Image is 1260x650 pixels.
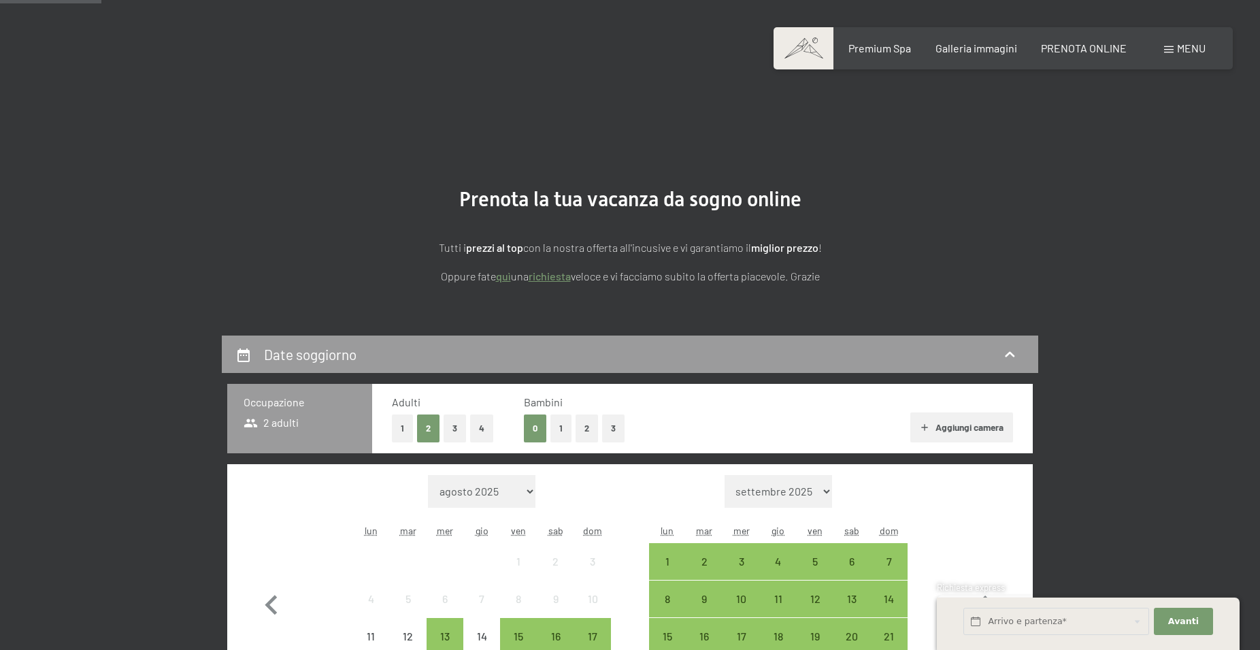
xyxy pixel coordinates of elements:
span: Menu [1177,42,1206,54]
div: 8 [650,594,684,628]
div: 9 [539,594,573,628]
div: arrivo/check-in non effettuabile [352,581,389,617]
abbr: mercoledì [733,525,750,536]
div: arrivo/check-in possibile [649,543,686,580]
p: Tutti i con la nostra offerta all'incusive e vi garantiamo il ! [290,239,970,257]
div: 6 [428,594,462,628]
div: Fri Sep 05 2025 [797,543,833,580]
div: arrivo/check-in non effettuabile [537,581,574,617]
div: arrivo/check-in possibile [686,543,723,580]
span: 2 adulti [244,415,299,430]
div: Tue Aug 05 2025 [389,581,426,617]
abbr: domenica [880,525,899,536]
button: 0 [524,415,546,442]
strong: prezzi al top [466,241,523,254]
button: 2 [576,415,598,442]
div: 7 [465,594,499,628]
div: Sun Sep 14 2025 [871,581,908,617]
div: Sat Sep 13 2025 [833,581,870,617]
div: 5 [391,594,425,628]
div: Sat Sep 06 2025 [833,543,870,580]
h2: Date soggiorno [264,346,357,363]
div: arrivo/check-in non effettuabile [500,581,537,617]
button: 3 [444,415,466,442]
div: arrivo/check-in possibile [797,581,833,617]
div: arrivo/check-in non effettuabile [463,581,500,617]
div: 10 [724,594,758,628]
div: Sun Sep 07 2025 [871,543,908,580]
div: 2 [539,556,573,590]
div: 1 [650,556,684,590]
div: 4 [761,556,795,590]
a: Galleria immagini [935,42,1017,54]
span: Prenota la tua vacanza da sogno online [459,187,801,211]
abbr: giovedì [772,525,784,536]
button: 3 [602,415,625,442]
div: Thu Sep 11 2025 [760,581,797,617]
abbr: giovedì [476,525,488,536]
div: Wed Sep 03 2025 [723,543,759,580]
div: 13 [835,594,869,628]
div: Sat Aug 09 2025 [537,581,574,617]
span: Avanti [1168,615,1199,628]
div: 8 [501,594,535,628]
a: Premium Spa [848,42,911,54]
span: Richiesta express [937,582,1005,593]
div: Thu Aug 07 2025 [463,581,500,617]
div: arrivo/check-in possibile [723,581,759,617]
div: Fri Aug 01 2025 [500,543,537,580]
div: 3 [576,556,610,590]
div: arrivo/check-in possibile [833,543,870,580]
span: PRENOTA ONLINE [1041,42,1127,54]
div: arrivo/check-in non effettuabile [574,581,611,617]
div: Mon Sep 08 2025 [649,581,686,617]
div: arrivo/check-in non effettuabile [574,543,611,580]
abbr: lunedì [661,525,674,536]
div: Fri Aug 08 2025 [500,581,537,617]
div: Fri Sep 12 2025 [797,581,833,617]
div: Sat Aug 02 2025 [537,543,574,580]
abbr: sabato [548,525,563,536]
button: Avanti [1154,608,1212,636]
abbr: mercoledì [437,525,453,536]
span: Bambini [524,395,563,408]
abbr: martedì [696,525,712,536]
div: arrivo/check-in possibile [686,581,723,617]
div: arrivo/check-in non effettuabile [427,581,463,617]
abbr: martedì [400,525,416,536]
div: 5 [798,556,832,590]
div: 6 [835,556,869,590]
div: Sun Aug 10 2025 [574,581,611,617]
div: Tue Sep 02 2025 [686,543,723,580]
div: 11 [761,594,795,628]
div: arrivo/check-in non effettuabile [537,543,574,580]
h3: Occupazione [244,395,356,410]
span: Consenso marketing* [499,358,602,372]
div: Sun Aug 03 2025 [574,543,611,580]
div: 7 [872,556,906,590]
div: 3 [724,556,758,590]
span: Adulti [392,395,420,408]
div: arrivo/check-in possibile [797,543,833,580]
div: Mon Aug 04 2025 [352,581,389,617]
div: arrivo/check-in possibile [871,581,908,617]
div: Thu Sep 04 2025 [760,543,797,580]
div: 10 [576,594,610,628]
div: Mon Sep 01 2025 [649,543,686,580]
p: Oppure fate una veloce e vi facciamo subito la offerta piacevole. Grazie [290,267,970,285]
strong: miglior prezzo [751,241,818,254]
div: Tue Sep 09 2025 [686,581,723,617]
a: richiesta [529,270,571,282]
div: arrivo/check-in possibile [833,581,870,617]
button: 4 [470,415,493,442]
div: 4 [354,594,388,628]
div: arrivo/check-in possibile [760,581,797,617]
div: 14 [872,594,906,628]
div: 2 [687,556,721,590]
div: 1 [501,556,535,590]
div: arrivo/check-in possibile [723,543,759,580]
div: arrivo/check-in possibile [649,581,686,617]
div: arrivo/check-in possibile [871,543,908,580]
a: quì [496,270,511,282]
